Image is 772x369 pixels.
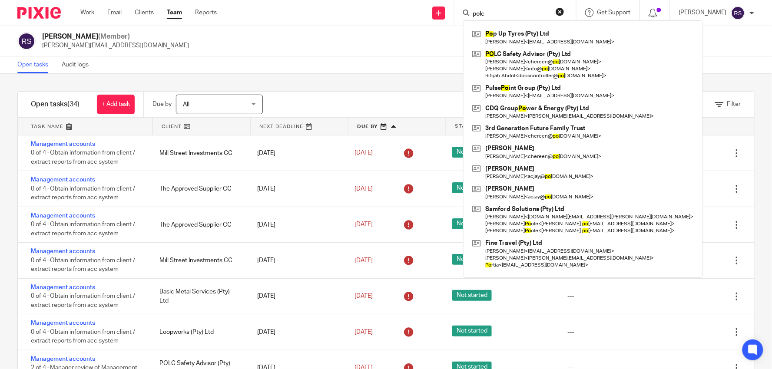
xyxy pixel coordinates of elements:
[80,8,94,17] a: Work
[727,101,741,107] span: Filter
[355,257,373,264] span: [DATE]
[355,150,373,156] span: [DATE]
[248,287,346,305] div: [DATE]
[31,356,95,362] a: Management accounts
[151,216,248,234] div: The Approved Supplier CC
[151,283,248,310] div: Basic Metal Services (Pty) Ltd
[31,257,135,273] span: 0 of 4 · Obtain information from client / extract reports from acc system
[452,147,492,158] span: Not started
[151,323,248,341] div: Loopworks (Pty) Ltd
[98,33,130,40] span: (Member)
[452,290,492,301] span: Not started
[597,10,631,16] span: Get Support
[355,186,373,192] span: [DATE]
[568,292,574,300] div: ---
[31,177,95,183] a: Management accounts
[151,180,248,198] div: The Approved Supplier CC
[472,10,550,18] input: Search
[195,8,217,17] a: Reports
[452,254,492,265] span: Not started
[151,252,248,269] div: Mill Street Investments CC
[31,320,95,326] a: Management accounts
[62,56,95,73] a: Audit logs
[183,102,189,108] span: All
[31,329,135,344] span: 0 of 4 · Obtain information from client / extract reports from acc system
[151,145,248,162] div: Mill Street Investments CC
[355,329,373,335] span: [DATE]
[31,284,95,290] a: Management accounts
[31,222,135,237] span: 0 of 4 · Obtain information from client / extract reports from acc system
[731,6,745,20] img: svg%3E
[152,100,172,109] p: Due by
[31,141,95,147] a: Management accounts
[42,32,189,41] h2: [PERSON_NAME]
[31,100,80,109] h1: Open tasks
[355,221,373,227] span: [DATE]
[17,7,61,19] img: Pixie
[455,122,477,130] span: Status
[135,8,154,17] a: Clients
[31,213,95,219] a: Management accounts
[67,101,80,108] span: (34)
[31,248,95,254] a: Management accounts
[248,216,346,234] div: [DATE]
[42,41,189,50] p: [PERSON_NAME][EMAIL_ADDRESS][DOMAIN_NAME]
[452,326,492,336] span: Not started
[556,7,564,16] button: Clear
[248,180,346,198] div: [DATE]
[107,8,122,17] a: Email
[31,293,135,308] span: 0 of 4 · Obtain information from client / extract reports from acc system
[452,218,492,229] span: Not started
[17,32,36,50] img: svg%3E
[97,95,135,114] a: + Add task
[31,186,135,201] span: 0 of 4 · Obtain information from client / extract reports from acc system
[248,323,346,341] div: [DATE]
[248,145,346,162] div: [DATE]
[568,328,574,336] div: ---
[452,182,492,193] span: Not started
[248,252,346,269] div: [DATE]
[679,8,727,17] p: [PERSON_NAME]
[31,150,135,165] span: 0 of 4 · Obtain information from client / extract reports from acc system
[167,8,182,17] a: Team
[17,56,55,73] a: Open tasks
[355,293,373,299] span: [DATE]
